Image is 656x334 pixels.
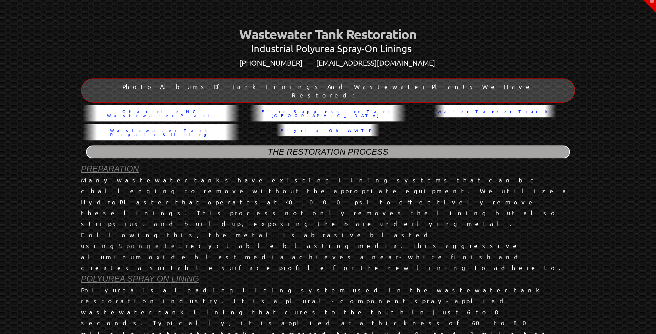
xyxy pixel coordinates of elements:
span: Charlotte NC Wastewater Plant [86,109,236,117]
span: PREPARATION [81,164,139,173]
center: Wastewater Tank Restoration [79,25,577,43]
span: Fire Suppression Tank [GEOGRAPHIC_DATA] [253,109,403,117]
span: Wastewater Tank Repair & Lining [86,128,236,136]
a: Elyria Oh WWTP [275,124,381,136]
span: Elyria Oh WWTP [281,128,376,132]
center: [PHONE_NUMBER] [EMAIL_ADDRESS][DOMAIN_NAME] [99,58,575,68]
span: POLYUREA SPRAY ON LINING [81,274,199,283]
a: SpongeJet [119,242,186,249]
a: Water Tanker Truck [432,105,557,117]
span: Many wastewater tanks have existing lining systems that can be challenging to remove without the ... [81,176,570,271]
center: Industrial Polyurea Spray-On Linings [82,42,581,55]
span: Water Tanker Truck [437,109,552,113]
span: The Restoration Process [268,147,388,156]
div: Photo Albums Of Tank Linings And Wastewater Plants We Have Restored: [81,79,575,103]
a: Wastewater Tank Repair & Lining [81,124,241,140]
a: Fire Suppression Tank [GEOGRAPHIC_DATA] [248,105,408,121]
a: Charlotte NC Wastewater Plant [81,105,241,121]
